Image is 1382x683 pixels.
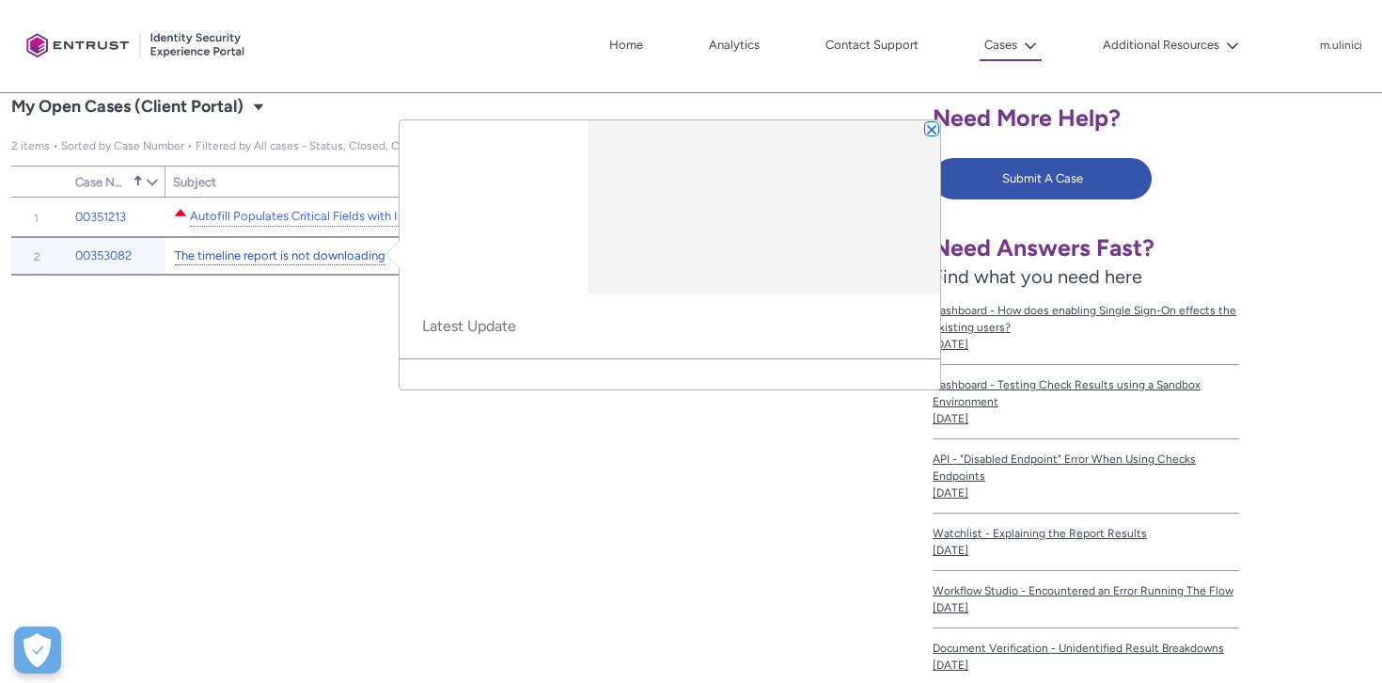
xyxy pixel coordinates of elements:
[1319,35,1363,54] button: User Profile m.ulinici
[173,205,188,220] lightning-icon: Escalated
[190,207,466,227] a: Autofill Populates Critical Fields with Incorrect Data
[247,95,270,118] button: Select a List View: Cases
[933,338,968,351] lightning-formatted-date-time: [DATE]
[925,122,938,135] button: Close
[980,31,1042,61] button: Cases
[933,601,968,614] lightning-formatted-date-time: [DATE]
[11,92,243,122] span: My Open Cases (Client Portal)
[933,525,1239,542] span: Watchlist - Explaining the Report Results
[11,139,530,152] span: My Open Cases (Client Portal)
[14,627,61,674] button: Open Preferences
[933,412,968,425] lightning-formatted-date-time: [DATE]
[933,233,1239,262] h1: Need Answers Fast?
[1320,40,1362,53] p: m.ulinici
[933,302,1239,336] span: Dashboard - How does enabling Single Sign-On effects the existing users?
[1098,31,1244,59] button: Additional Resources
[933,451,1239,484] span: API - "Disabled Endpoint" Error When Using Checks Endpoints
[422,317,918,336] span: Latest Update
[75,208,126,227] a: 00351213
[933,640,1239,657] span: Document Verification - Unidentified Result Breakdowns
[14,627,61,674] div: Cookie Preferences
[933,376,1239,410] span: Dashboard - Testing Check Results using a Sandbox Environment
[933,265,1142,288] span: Find what you need here
[400,120,940,294] header: Highlights panel header
[605,31,648,59] a: Home
[933,582,1239,599] span: Workflow Studio - Encountered an Error Running The Flow
[933,544,968,557] lightning-formatted-date-time: [DATE]
[933,158,1152,199] button: Submit A Case
[704,31,764,59] a: Analytics, opens in new tab
[75,246,132,265] a: 00353082
[821,31,923,59] a: Contact Support
[933,103,1121,132] span: Need More Help?
[75,175,129,189] span: Case Number
[175,246,385,266] a: The timeline report is not downloading
[933,486,968,500] lightning-formatted-date-time: [DATE]
[933,659,968,672] lightning-formatted-date-time: [DATE]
